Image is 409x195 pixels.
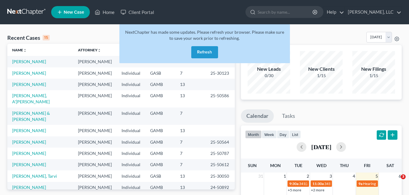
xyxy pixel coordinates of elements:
a: Home [92,7,118,18]
td: 7 [175,159,206,170]
a: Calendar [241,109,274,123]
div: 0/30 [248,73,290,79]
span: 9:30a [289,181,298,186]
td: 13 [175,125,206,136]
td: 7 [175,108,206,125]
td: 13 [175,170,206,182]
a: [PERSON_NAME], LLC [345,7,401,18]
td: 25-50787 [206,148,235,159]
td: [PERSON_NAME] [73,125,117,136]
span: 6 [398,173,402,180]
span: 1 [283,173,287,180]
td: Individual [117,56,145,67]
div: 15 [43,35,50,40]
td: Individual [117,90,145,108]
td: Individual [117,125,145,136]
a: Help [324,7,344,18]
button: month [245,130,262,139]
button: list [289,130,301,139]
td: [PERSON_NAME] [73,108,117,125]
span: Tue [294,163,302,168]
td: GAMB [145,148,175,159]
td: [PERSON_NAME] [73,79,117,90]
td: [PERSON_NAME] [73,90,117,108]
a: Attorneyunfold_more [78,48,101,52]
button: week [262,130,277,139]
td: Individual [117,148,145,159]
a: [PERSON_NAME], A'[PERSON_NAME] [12,93,50,104]
a: [PERSON_NAME] [12,59,46,64]
td: 7 [175,148,206,159]
a: [PERSON_NAME] [12,151,46,156]
td: Individual [117,67,145,79]
td: 25-30050 [206,170,235,182]
td: [PERSON_NAME] [73,148,117,159]
button: day [277,130,289,139]
td: 7 [175,67,206,79]
span: 9a [358,181,362,186]
td: Individual [117,159,145,170]
span: 2 [306,173,310,180]
td: [PERSON_NAME] [73,182,117,193]
span: 3 [401,174,406,179]
span: 3 [329,173,333,180]
button: Refresh [191,46,218,58]
span: 341(a) meeting for [PERSON_NAME] [299,181,358,186]
td: 7 [175,136,206,148]
a: [PERSON_NAME] & [PERSON_NAME] [12,111,50,122]
td: 13 [175,182,206,193]
span: 341(a) meeting for [PERSON_NAME] [324,181,383,186]
span: New Case [64,10,84,15]
span: Thu [340,163,349,168]
i: unfold_more [23,49,27,52]
span: Mon [270,163,281,168]
span: Wed [316,163,326,168]
td: GAMB [145,79,175,90]
div: New Clients [300,66,343,73]
div: Recent Cases [7,34,50,41]
td: GAMB [145,182,175,193]
a: [PERSON_NAME] [12,139,46,145]
td: Individual [117,182,145,193]
span: NextChapter has made some updates. Please refresh your browser. Please make sure to save your wor... [125,29,284,41]
td: [PERSON_NAME] [73,159,117,170]
td: GASB [145,67,175,79]
div: 1/15 [300,73,343,79]
td: GASB [145,170,175,182]
a: [PERSON_NAME] [12,185,46,190]
td: GAMB [145,125,175,136]
td: [PERSON_NAME] [73,136,117,148]
td: [PERSON_NAME] [73,170,117,182]
div: 1/15 [352,73,395,79]
span: 11:30a [312,181,324,186]
span: 5 [375,173,379,180]
h2: [DATE] [311,144,331,150]
iframe: Intercom live chat [388,174,403,189]
a: +2 more [311,188,324,192]
a: [PERSON_NAME], Tarvi [12,173,57,179]
div: New Leads [248,66,290,73]
a: [PERSON_NAME] [12,82,46,87]
span: Sun [248,163,257,168]
span: Fri [364,163,370,168]
td: GAMB [145,159,175,170]
td: 13 [175,90,206,108]
i: unfold_more [97,49,101,52]
td: 13 [175,79,206,90]
a: Client Portal [118,7,157,18]
input: Search by name... [258,6,313,18]
td: GAMB [145,136,175,148]
div: New Filings [352,66,395,73]
td: [PERSON_NAME] [73,67,117,79]
td: Individual [117,170,145,182]
td: 25-30123 [206,67,235,79]
td: Individual [117,136,145,148]
td: Individual [117,79,145,90]
a: [PERSON_NAME] [12,162,46,167]
td: 24-50892 [206,182,235,193]
td: GAMB [145,90,175,108]
span: Sat [386,163,394,168]
td: GAMB [145,108,175,125]
a: Nameunfold_more [12,48,27,52]
span: 4 [352,173,356,180]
